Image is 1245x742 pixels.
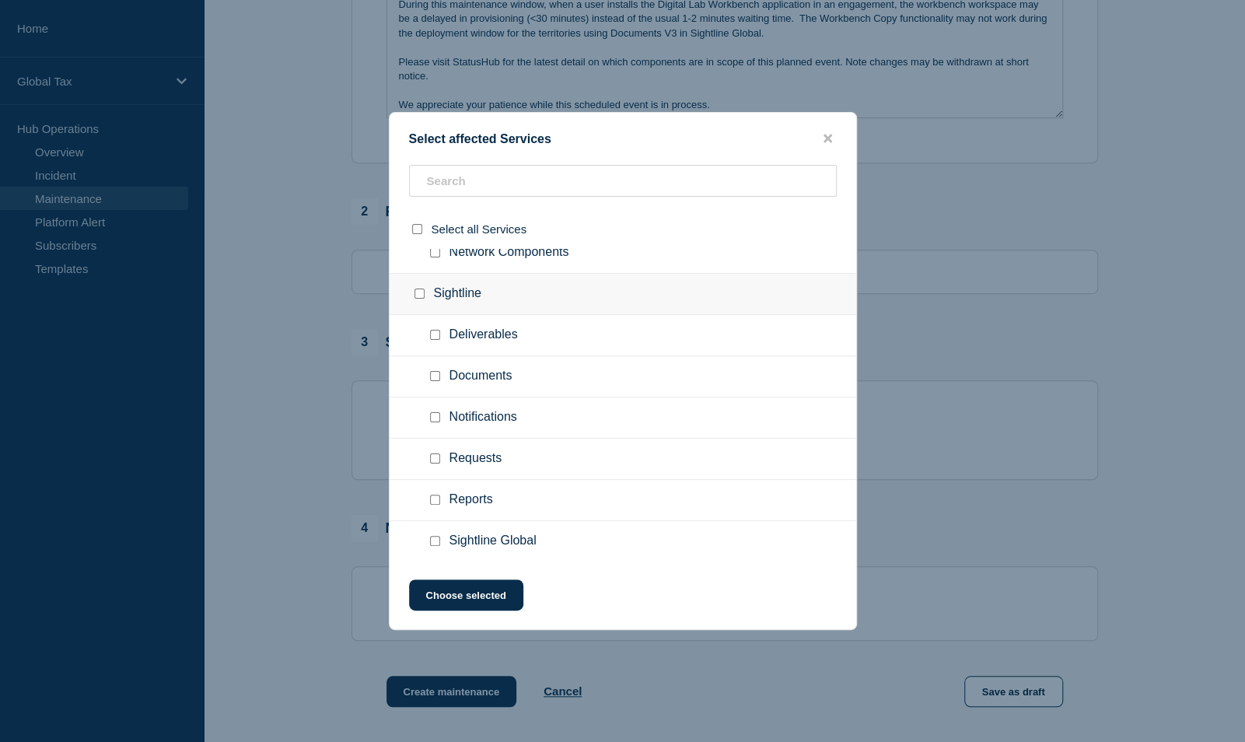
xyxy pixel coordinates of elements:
[409,165,837,197] input: Search
[449,369,512,384] span: Documents
[430,371,440,381] input: Documents checkbox
[414,289,425,299] input: Sightline checkbox
[449,327,518,343] span: Deliverables
[449,410,517,425] span: Notifications
[449,451,502,467] span: Requests
[430,247,440,257] input: Network Components checkbox
[449,245,569,261] span: Network Components
[430,330,440,340] input: Deliverables checkbox
[430,453,440,464] input: Requests checkbox
[449,534,537,549] span: Sightline Global
[449,492,493,508] span: Reports
[430,536,440,546] input: Sightline Global checkbox
[412,224,422,234] input: select all checkbox
[430,495,440,505] input: Reports checkbox
[430,412,440,422] input: Notifications checkbox
[390,274,856,315] div: Sightline
[390,131,856,146] div: Select affected Services
[409,579,523,611] button: Choose selected
[819,131,837,146] button: close button
[432,222,527,236] span: Select all Services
